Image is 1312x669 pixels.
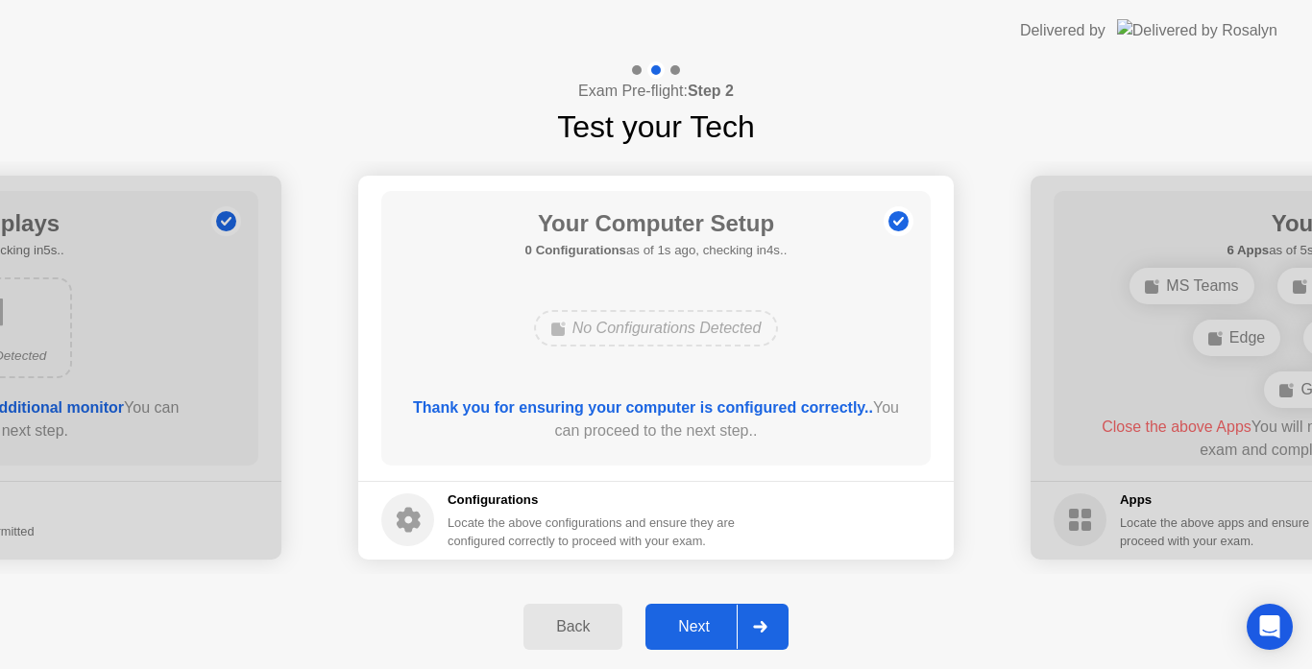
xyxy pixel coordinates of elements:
div: Next [651,618,737,635]
h1: Test your Tech [557,104,755,150]
div: Back [529,618,617,635]
h1: Your Computer Setup [525,206,788,241]
b: 0 Configurations [525,243,626,257]
button: Back [523,604,622,650]
div: You can proceed to the next step.. [409,396,904,442]
b: Step 2 [688,83,734,99]
img: Delivered by Rosalyn [1117,19,1277,41]
h4: Exam Pre-flight: [578,80,734,103]
button: Next [645,604,789,650]
div: Open Intercom Messenger [1247,604,1293,650]
b: Thank you for ensuring your computer is configured correctly.. [413,399,873,416]
div: No Configurations Detected [534,310,779,346]
div: Locate the above configurations and ensure they are configured correctly to proceed with your exam. [448,514,739,550]
h5: Configurations [448,490,739,510]
div: Delivered by [1020,19,1105,42]
h5: as of 1s ago, checking in4s.. [525,241,788,260]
